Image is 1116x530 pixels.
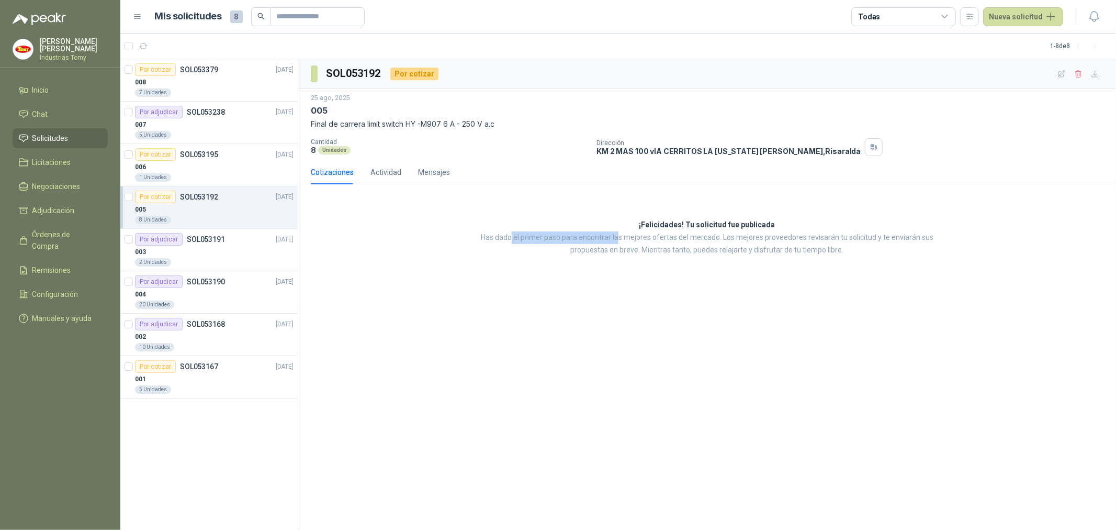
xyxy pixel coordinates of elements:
[120,59,298,102] a: Por cotizarSOL053379[DATE] 0087 Unidades
[276,192,294,202] p: [DATE]
[135,233,183,246] div: Por adjudicar
[135,63,176,76] div: Por cotizar
[135,343,174,351] div: 10 Unidades
[276,235,294,245] p: [DATE]
[135,131,171,139] div: 5 Unidades
[135,332,146,342] p: 002
[596,147,861,156] p: KM 2 MAS 100 vIA CERRITOS LA [US_STATE] [PERSON_NAME] , Risaralda
[135,275,183,288] div: Por adjudicar
[120,314,298,356] a: Por adjudicarSOL053168[DATE] 00210 Unidades
[155,9,222,24] h1: Mis solicitudes
[120,356,298,399] a: Por cotizarSOL053167[DATE] 0015 Unidades
[135,148,176,161] div: Por cotizar
[135,216,171,224] div: 8 Unidades
[276,277,294,287] p: [DATE]
[120,144,298,186] a: Por cotizarSOL053195[DATE] 0061 Unidades
[32,157,71,168] span: Licitaciones
[32,132,69,144] span: Solicitudes
[135,360,176,373] div: Por cotizar
[230,10,243,23] span: 8
[390,68,438,80] div: Por cotizar
[135,106,183,118] div: Por adjudicar
[32,84,49,96] span: Inicio
[13,39,33,59] img: Company Logo
[32,264,71,276] span: Remisiones
[135,247,146,257] p: 003
[135,89,171,97] div: 7 Unidades
[187,321,225,328] p: SOL053168
[318,146,351,154] div: Unidades
[135,301,174,309] div: 20 Unidades
[13,225,108,256] a: Órdenes de Compra
[1050,38,1103,54] div: 1 - 8 de 8
[135,162,146,172] p: 006
[180,363,218,370] p: SOL053167
[13,152,108,172] a: Licitaciones
[180,151,218,158] p: SOL053195
[13,128,108,148] a: Solicitudes
[13,260,108,280] a: Remisiones
[135,191,176,203] div: Por cotizar
[276,65,294,75] p: [DATE]
[311,138,588,146] p: Cantidad
[13,308,108,328] a: Manuales y ayuda
[180,66,218,73] p: SOL053379
[13,104,108,124] a: Chat
[187,236,225,243] p: SOL053191
[135,173,171,182] div: 1 Unidades
[370,167,401,178] div: Actividad
[983,7,1063,26] button: Nueva solicitud
[32,289,78,300] span: Configuración
[187,108,225,116] p: SOL053238
[276,150,294,160] p: [DATE]
[135,374,146,384] p: 001
[13,13,66,25] img: Logo peakr
[120,102,298,144] a: Por adjudicarSOL053238[DATE] 0075 Unidades
[135,120,146,130] p: 007
[311,167,354,178] div: Cotizaciones
[13,176,108,196] a: Negociaciones
[467,231,948,257] p: Has dado el primer paso para encontrar las mejores ofertas del mercado. Los mejores proveedores r...
[32,108,48,120] span: Chat
[276,319,294,329] p: [DATE]
[418,167,450,178] div: Mensajes
[858,11,880,23] div: Todas
[40,54,108,61] p: Industrias Tomy
[311,118,1103,130] p: Final de carrera limit switch HY -M907 6 A - 250 V a.c
[639,219,775,231] h3: ¡Felicidades! Tu solicitud fue publicada
[135,318,183,330] div: Por adjudicar
[135,78,146,87] p: 008
[135,258,171,267] div: 2 Unidades
[32,181,81,192] span: Negociaciones
[13,80,108,100] a: Inicio
[311,146,316,154] p: 8
[276,362,294,372] p: [DATE]
[32,229,98,252] span: Órdenes de Compra
[311,93,350,103] p: 25 ago, 2025
[40,38,108,52] p: [PERSON_NAME] [PERSON_NAME]
[326,65,382,82] h3: SOL053192
[120,271,298,314] a: Por adjudicarSOL053190[DATE] 00420 Unidades
[596,139,861,147] p: Dirección
[32,205,75,216] span: Adjudicación
[311,105,327,116] p: 005
[13,284,108,304] a: Configuración
[257,13,265,20] span: search
[135,385,171,394] div: 5 Unidades
[276,107,294,117] p: [DATE]
[135,205,146,215] p: 005
[120,229,298,271] a: Por adjudicarSOL053191[DATE] 0032 Unidades
[135,290,146,300] p: 004
[32,313,92,324] span: Manuales y ayuda
[120,186,298,229] a: Por cotizarSOL053192[DATE] 0058 Unidades
[180,193,218,201] p: SOL053192
[13,201,108,220] a: Adjudicación
[187,278,225,285] p: SOL053190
